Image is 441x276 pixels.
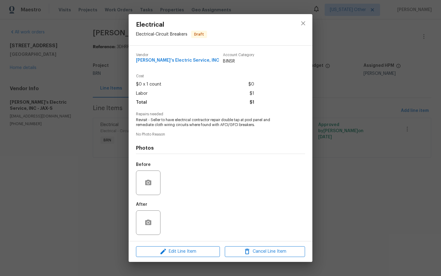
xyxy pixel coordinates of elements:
[136,74,254,78] span: Cost
[136,112,305,116] span: Repairs needed
[223,53,254,57] span: Account Category
[225,246,305,257] button: Cancel Line Item
[136,98,147,107] span: Total
[296,16,311,31] button: close
[248,80,254,89] span: $0
[136,132,305,136] span: No Photo Reason
[136,80,161,89] span: $0 x 1 count
[136,53,219,57] span: Vendor
[136,117,288,128] span: Revisit - Seller to have electrical contractor repair double tap at pool panel and remediate clot...
[136,246,220,257] button: Edit Line Item
[250,89,254,98] span: $1
[136,58,219,63] span: [PERSON_NAME]'s Electric Service, INC
[136,89,148,98] span: Labor
[227,248,303,255] span: Cancel Line Item
[192,31,206,37] span: Draft
[136,21,207,28] span: Electrical
[136,145,305,151] h4: Photos
[136,163,151,167] h5: Before
[136,32,187,36] span: Electrical - Circuit Breakers
[223,58,254,64] span: BINSR
[136,202,147,207] h5: After
[138,248,218,255] span: Edit Line Item
[250,98,254,107] span: $1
